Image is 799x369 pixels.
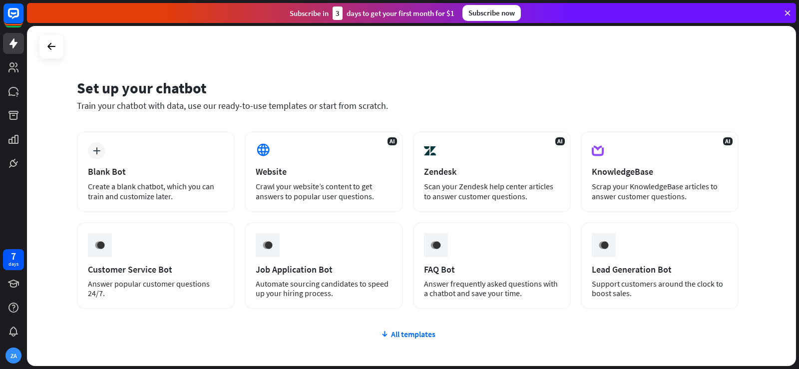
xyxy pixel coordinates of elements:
[462,5,521,21] div: Subscribe now
[5,348,21,364] div: ZA
[290,6,454,20] div: Subscribe in days to get your first month for $1
[333,6,343,20] div: 3
[11,252,16,261] div: 7
[3,249,24,270] a: 7 days
[8,261,18,268] div: days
